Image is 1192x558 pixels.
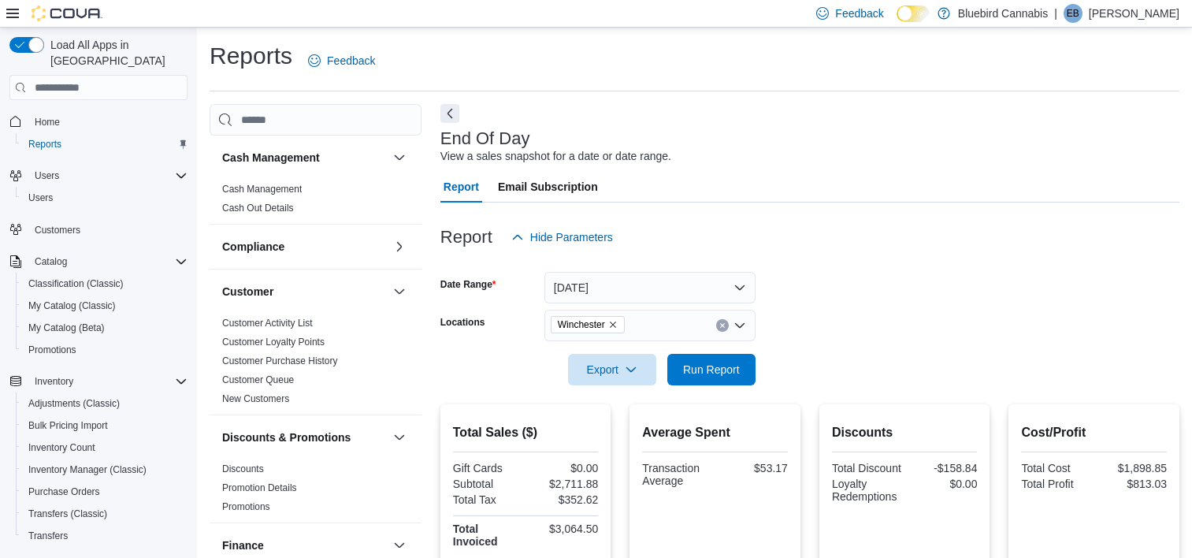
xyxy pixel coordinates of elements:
span: Transfers [28,530,68,542]
span: My Catalog (Beta) [22,318,188,337]
a: Cash Management [222,184,302,195]
button: Customer [390,282,409,301]
span: Reports [22,135,188,154]
button: Catalog [3,251,194,273]
div: $2,711.88 [529,478,598,490]
span: Promotions [28,344,76,356]
span: Winchester [558,317,605,333]
span: Promotion Details [222,482,297,494]
a: Home [28,113,66,132]
h2: Cost/Profit [1021,423,1167,442]
span: Customer Activity List [222,317,313,329]
button: Inventory [28,372,80,391]
h3: Discounts & Promotions [222,430,351,445]
div: Subtotal [453,478,522,490]
button: Customer [222,284,387,299]
button: Next [440,104,459,123]
span: Bulk Pricing Import [28,419,108,432]
button: My Catalog (Beta) [16,317,194,339]
button: Inventory Count [16,437,194,459]
a: Bulk Pricing Import [22,416,114,435]
span: Home [28,111,188,131]
div: Loyalty Redemptions [832,478,901,503]
span: Discounts [222,463,264,475]
span: Inventory [28,372,188,391]
button: Cash Management [222,150,387,166]
a: Customer Activity List [222,318,313,329]
div: $53.17 [719,462,788,474]
span: Adjustments (Classic) [22,394,188,413]
a: Cash Out Details [222,203,294,214]
label: Date Range [440,278,496,291]
span: Inventory [35,375,73,388]
p: [PERSON_NAME] [1089,4,1179,23]
span: Catalog [28,252,188,271]
span: Customer Purchase History [222,355,338,367]
button: Cash Management [390,148,409,167]
div: Total Cost [1021,462,1090,474]
h2: Total Sales ($) [453,423,599,442]
p: Bluebird Cannabis [958,4,1048,23]
button: Reports [16,133,194,155]
button: Run Report [667,354,756,385]
span: Transfers [22,526,188,545]
button: Users [3,165,194,187]
button: Promotions [16,339,194,361]
div: Discounts & Promotions [210,459,421,523]
a: Transfers (Classic) [22,504,113,523]
span: New Customers [222,392,289,405]
button: Discounts & Promotions [222,430,387,445]
button: Discounts & Promotions [390,428,409,447]
span: Export [577,354,647,385]
span: Report [444,171,479,203]
div: $352.62 [529,493,598,506]
div: Total Discount [832,462,901,474]
span: Inventory Count [28,441,95,454]
span: Users [28,192,53,204]
a: My Catalog (Beta) [22,318,111,337]
span: Inventory Count [22,438,188,457]
button: Purchase Orders [16,481,194,503]
div: $1,898.85 [1097,462,1167,474]
button: Export [568,354,656,385]
div: Gift Cards [453,462,522,474]
span: Users [35,169,59,182]
span: Bulk Pricing Import [22,416,188,435]
span: Promotions [222,500,270,513]
h3: Cash Management [222,150,320,166]
span: My Catalog (Classic) [22,296,188,315]
img: Cova [32,6,102,21]
span: Run Report [683,362,740,378]
span: EB [1067,4,1079,23]
button: Catalog [28,252,73,271]
h3: Compliance [222,239,284,255]
h2: Average Spent [642,423,788,442]
button: Finance [222,538,387,553]
span: Transfers (Classic) [28,508,107,520]
span: Load All Apps in [GEOGRAPHIC_DATA] [44,37,188,69]
button: Home [3,110,194,132]
a: Customers [28,221,87,240]
a: Purchase Orders [22,482,106,501]
a: Transfers [22,526,74,545]
span: Reports [28,138,61,151]
button: Compliance [390,237,409,256]
span: Promotions [22,340,188,359]
a: Promotions [222,501,270,512]
a: Classification (Classic) [22,274,130,293]
span: Email Subscription [498,171,598,203]
button: Customers [3,218,194,241]
span: My Catalog (Classic) [28,299,116,312]
span: Home [35,116,60,128]
button: Inventory [3,370,194,392]
span: Feedback [327,53,375,69]
a: Customer Loyalty Points [222,337,325,348]
a: Inventory Count [22,438,102,457]
span: Adjustments (Classic) [28,397,120,410]
div: Emily Baker [1064,4,1082,23]
a: Adjustments (Classic) [22,394,126,413]
button: [DATE] [544,272,756,303]
button: Remove Winchester from selection in this group [608,320,618,329]
span: Catalog [35,255,67,268]
div: $0.00 [908,478,977,490]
